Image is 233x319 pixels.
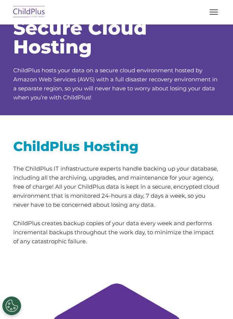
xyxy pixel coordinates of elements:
p: The ChildPlus IT infrastructure experts handle backing up your database, including all the archiv... [13,164,220,209]
h2: ChildPlus Hosting [13,138,220,155]
button: Cookies Settings [2,296,21,315]
img: ChildPlus by Procare Solutions [11,3,47,21]
span: Secure Cloud Hosting [13,17,147,58]
p: ChildPlus creates backup copies of your data every week and performs incremental backups througho... [13,219,220,246]
span: ChildPlus hosts your data on a secure cloud environment hosted by Amazon Web Services (AWS) with ... [13,67,218,101]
